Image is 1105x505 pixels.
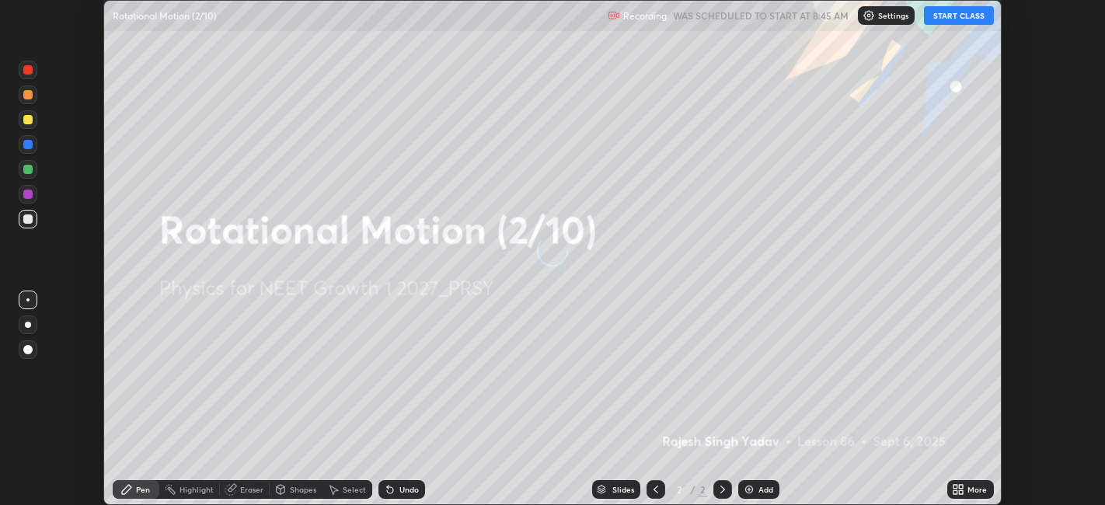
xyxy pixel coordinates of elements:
[180,486,214,493] div: Highlight
[878,12,908,19] p: Settings
[690,485,695,494] div: /
[623,10,667,22] p: Recording
[612,486,634,493] div: Slides
[290,486,316,493] div: Shapes
[136,486,150,493] div: Pen
[967,486,987,493] div: More
[743,483,755,496] img: add-slide-button
[343,486,366,493] div: Select
[608,9,620,22] img: recording.375f2c34.svg
[113,9,217,22] p: Rotational Motion (2/10)
[758,486,773,493] div: Add
[673,9,849,23] h5: WAS SCHEDULED TO START AT 8:45 AM
[671,485,687,494] div: 2
[924,6,994,25] button: START CLASS
[698,482,707,496] div: 2
[863,9,875,22] img: class-settings-icons
[399,486,419,493] div: Undo
[240,486,263,493] div: Eraser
